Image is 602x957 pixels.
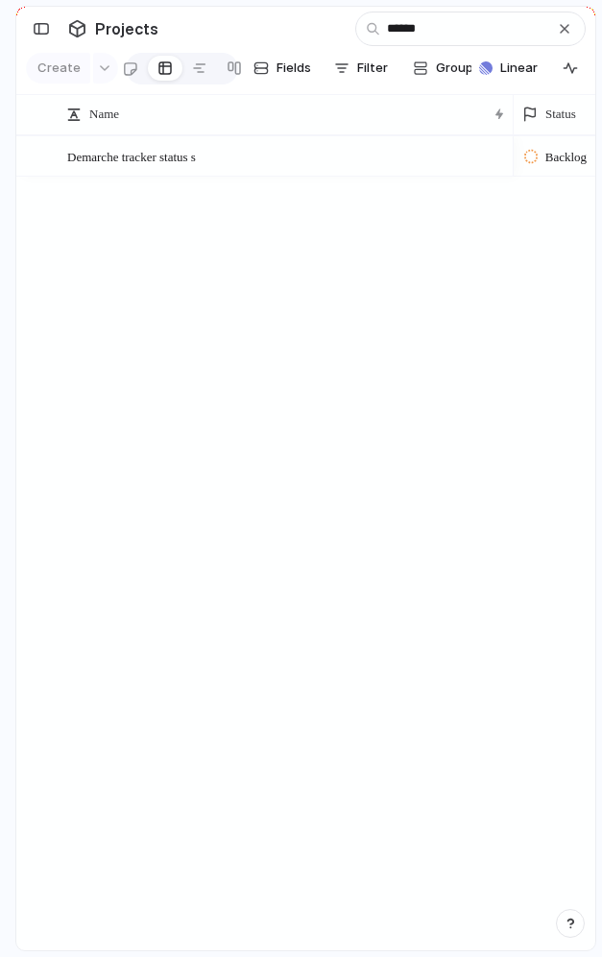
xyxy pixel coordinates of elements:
[545,105,576,124] span: Status
[357,59,388,78] span: Filter
[67,145,196,167] span: Demarche tracker status s
[246,53,319,84] button: Fields
[471,54,545,83] button: Linear
[436,59,473,78] span: Group
[91,12,162,46] span: Projects
[326,53,396,84] button: Filter
[277,59,311,78] span: Fields
[403,53,483,84] button: Group
[500,59,538,78] span: Linear
[545,148,587,167] span: Backlog
[89,105,119,124] span: Name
